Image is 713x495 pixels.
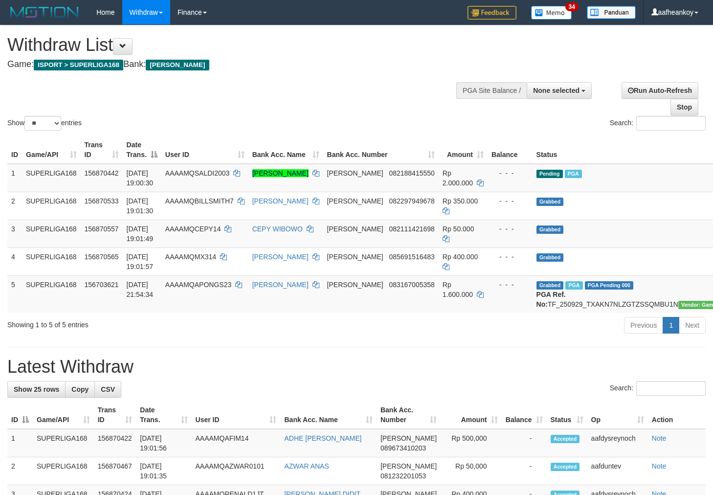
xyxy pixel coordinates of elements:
img: Button%20Memo.svg [531,6,572,20]
span: AAAAMQSALDI2003 [165,169,230,177]
span: Grabbed [536,253,564,262]
span: 156870442 [85,169,119,177]
td: SUPERLIGA168 [22,164,81,192]
span: [DATE] 21:54:34 [127,281,154,298]
span: 156870533 [85,197,119,205]
div: PGA Site Balance / [456,82,527,99]
a: Stop [670,99,698,115]
input: Search: [636,116,706,131]
a: Next [679,317,706,334]
a: [PERSON_NAME] [252,253,309,261]
td: 1 [7,164,22,192]
td: aafduntev [587,457,648,485]
td: AAAAMQAFIM14 [192,429,281,457]
span: 34 [565,2,579,11]
td: 2 [7,192,22,220]
span: Marked by aafsengchandara [565,170,582,178]
a: Note [652,434,667,442]
img: panduan.png [587,6,636,19]
span: Pending [536,170,563,178]
td: 1 [7,429,33,457]
th: User ID: activate to sort column ascending [192,401,281,429]
td: SUPERLIGA168 [22,275,81,313]
span: [PERSON_NAME] [327,225,383,233]
td: 4 [7,247,22,275]
a: [PERSON_NAME] [252,281,309,289]
span: [PERSON_NAME] [327,169,383,177]
th: Trans ID: activate to sort column ascending [94,401,136,429]
td: 156870467 [94,457,136,485]
a: ADHE [PERSON_NAME] [284,434,361,442]
span: Grabbed [536,281,564,290]
span: Marked by aafchhiseyha [565,281,582,290]
a: Previous [624,317,663,334]
h1: Latest Withdraw [7,357,706,377]
span: Copy 083167005358 to clipboard [389,281,434,289]
span: Grabbed [536,198,564,206]
th: Bank Acc. Number: activate to sort column ascending [323,136,439,164]
td: aafdysreynoch [587,429,648,457]
div: - - - [491,280,529,290]
span: PGA Pending [585,281,634,290]
a: AZWAR ANAS [284,462,329,470]
th: Bank Acc. Name: activate to sort column ascending [248,136,323,164]
td: AAAAMQAZWAR0101 [192,457,281,485]
td: 3 [7,220,22,247]
span: [DATE] 19:01:49 [127,225,154,243]
td: - [502,457,547,485]
th: User ID: activate to sort column ascending [161,136,248,164]
a: Run Auto-Refresh [622,82,698,99]
th: Balance [488,136,533,164]
td: SUPERLIGA168 [22,247,81,275]
span: ISPORT > SUPERLIGA168 [34,60,123,70]
span: Rp 50.000 [443,225,474,233]
span: None selected [533,87,579,94]
td: [DATE] 19:01:56 [136,429,191,457]
th: ID: activate to sort column descending [7,401,33,429]
td: - [502,429,547,457]
a: Copy [65,381,95,398]
span: [DATE] 19:01:30 [127,197,154,215]
label: Show entries [7,116,82,131]
h4: Game: Bank: [7,60,466,69]
span: Accepted [551,463,580,471]
span: [PERSON_NAME] [146,60,209,70]
span: AAAAMQAPONGS23 [165,281,231,289]
h1: Withdraw List [7,35,466,55]
td: SUPERLIGA168 [33,457,94,485]
span: [PERSON_NAME] [327,281,383,289]
span: AAAAMQBILLSMITH7 [165,197,234,205]
th: Date Trans.: activate to sort column descending [123,136,161,164]
th: Bank Acc. Name: activate to sort column ascending [280,401,376,429]
a: Note [652,462,667,470]
td: SUPERLIGA168 [33,429,94,457]
span: [PERSON_NAME] [327,197,383,205]
a: 1 [663,317,679,334]
img: MOTION_logo.png [7,5,82,20]
div: - - - [491,224,529,234]
td: SUPERLIGA168 [22,220,81,247]
th: Date Trans.: activate to sort column ascending [136,401,191,429]
span: Copy 082188415550 to clipboard [389,169,434,177]
span: Grabbed [536,225,564,234]
td: Rp 50,000 [441,457,502,485]
span: Rp 2.000.000 [443,169,473,187]
span: Rp 400.000 [443,253,478,261]
span: [DATE] 19:01:57 [127,253,154,270]
div: - - - [491,196,529,206]
span: Copy 081232201053 to clipboard [380,472,426,480]
td: [DATE] 19:01:35 [136,457,191,485]
input: Search: [636,381,706,396]
th: Game/API: activate to sort column ascending [33,401,94,429]
span: Copy 082297949678 to clipboard [389,197,434,205]
button: None selected [527,82,592,99]
span: Copy 085691516483 to clipboard [389,253,434,261]
a: [PERSON_NAME] [252,169,309,177]
td: 156870422 [94,429,136,457]
span: 156870565 [85,253,119,261]
span: AAAAMQMX314 [165,253,216,261]
div: - - - [491,252,529,262]
td: 5 [7,275,22,313]
img: Feedback.jpg [468,6,516,20]
td: 2 [7,457,33,485]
